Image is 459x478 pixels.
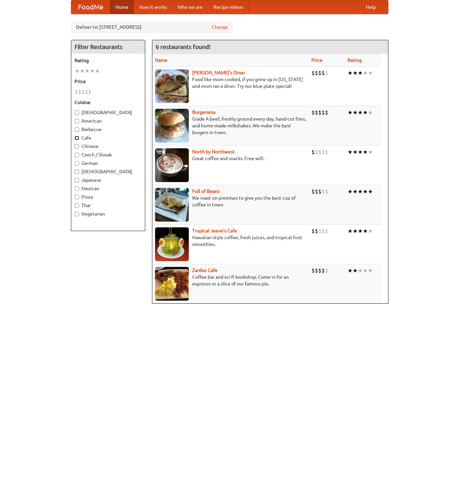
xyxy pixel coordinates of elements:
[75,185,142,192] label: Mexican
[75,99,142,106] h5: Cuisine
[348,267,353,274] li: ★
[315,188,318,195] li: $
[348,109,353,116] li: ★
[208,0,249,14] a: Recipe videos
[325,227,328,235] li: $
[363,109,368,116] li: ★
[353,188,358,195] li: ★
[322,227,325,235] li: $
[95,67,100,75] li: ★
[315,148,318,156] li: $
[348,227,353,235] li: ★
[363,69,368,77] li: ★
[75,118,142,124] label: American
[75,160,142,167] label: German
[75,136,79,140] input: Cafe
[75,127,79,132] input: Barbecue
[315,227,318,235] li: $
[88,88,92,96] li: $
[315,267,318,274] li: $
[363,227,368,235] li: ★
[311,227,315,235] li: $
[322,188,325,195] li: $
[155,227,189,261] img: jeeves.jpg
[322,148,325,156] li: $
[311,57,323,63] a: Price
[363,148,368,156] li: ★
[75,134,142,141] label: Cafe
[212,24,228,30] a: Change
[75,177,142,183] label: Japanese
[75,194,142,200] label: Pizza
[325,267,328,274] li: $
[71,0,110,14] a: FoodMe
[75,88,78,96] li: $
[318,188,322,195] li: $
[78,88,81,96] li: $
[368,148,373,156] li: ★
[71,40,145,54] h4: Filter Restaurants
[358,267,363,274] li: ★
[318,69,322,77] li: $
[192,109,215,115] a: Burgerama
[155,195,306,208] p: We roast on premises to give you the best cup of coffee in town.
[155,148,189,182] img: north.jpg
[322,109,325,116] li: $
[311,109,315,116] li: $
[75,144,79,149] input: Chinese
[155,267,189,301] img: zardoz.jpg
[75,203,79,208] input: Thai
[360,0,381,14] a: Help
[318,148,322,156] li: $
[311,69,315,77] li: $
[358,227,363,235] li: ★
[368,69,373,77] li: ★
[348,57,362,63] a: Rating
[156,44,210,50] ng-pluralize: 6 restaurants found!
[172,0,208,14] a: Who we are
[75,151,142,158] label: Czech / Slovak
[368,227,373,235] li: ★
[363,188,368,195] li: ★
[353,148,358,156] li: ★
[75,119,79,123] input: American
[71,21,233,33] div: Deliver to: [STREET_ADDRESS]
[155,188,189,222] img: beans.jpg
[134,0,172,14] a: How it works
[75,109,142,116] label: [DEMOGRAPHIC_DATA]
[325,69,328,77] li: $
[368,267,373,274] li: ★
[85,88,88,96] li: $
[322,69,325,77] li: $
[155,116,306,136] p: Grade A beef, freshly ground every day, hand-cut fries, and home-made milkshakes. We make the bes...
[155,274,306,287] p: Coffee bar and sci-fi bookshop. Come in for an espresso or a slice of our famous pie.
[155,109,189,143] img: burgerama.jpg
[318,109,322,116] li: $
[75,67,80,75] li: ★
[192,149,235,154] b: North by Northwest
[192,228,237,233] a: Tropical Jeeve's Cafe
[75,178,79,182] input: Japanese
[75,170,79,174] input: [DEMOGRAPHIC_DATA]
[155,234,306,248] p: Hawaiian style coffee, fresh juices, and tropical fruit smoothies.
[192,70,245,75] b: [PERSON_NAME]'s Diner
[75,168,142,175] label: [DEMOGRAPHIC_DATA]
[315,109,318,116] li: $
[363,267,368,274] li: ★
[75,143,142,150] label: Chinese
[353,267,358,274] li: ★
[192,188,220,194] b: Full of Beans
[80,67,85,75] li: ★
[311,267,315,274] li: $
[75,78,142,85] h5: Price
[318,227,322,235] li: $
[358,109,363,116] li: ★
[75,57,142,64] h5: Rating
[348,69,353,77] li: ★
[90,67,95,75] li: ★
[75,212,79,216] input: Vegetarian
[358,148,363,156] li: ★
[75,202,142,209] label: Thai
